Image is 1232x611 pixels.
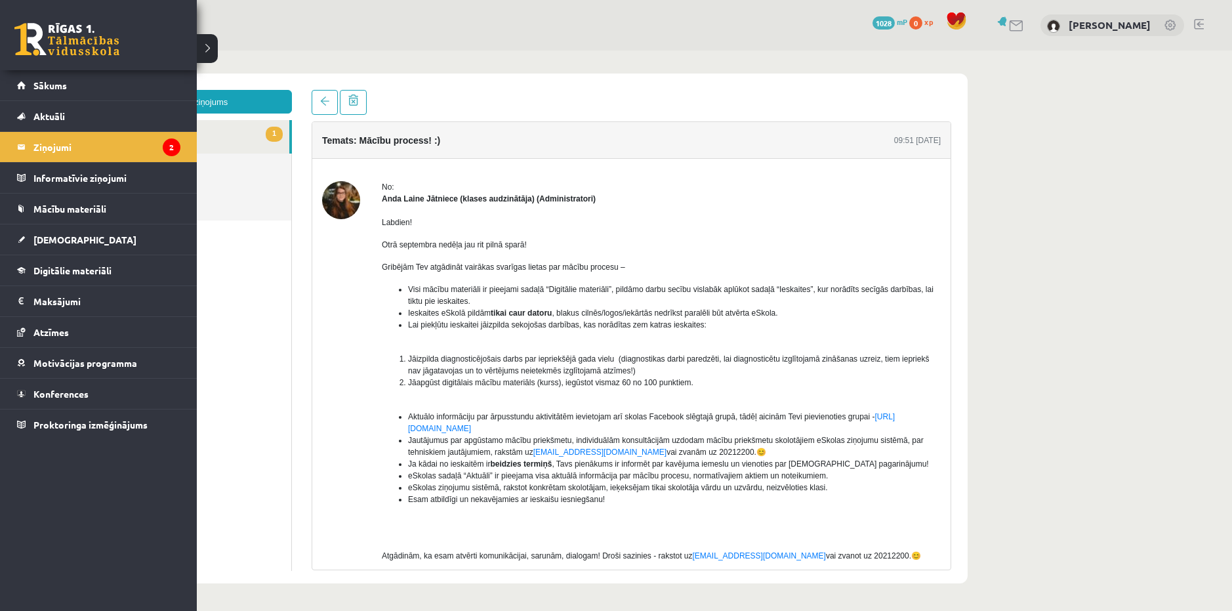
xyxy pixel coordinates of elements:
[17,410,180,440] a: Proktoringa izmēģinājums
[39,70,237,103] a: 1Ienākošie
[909,16,922,30] span: 0
[897,16,907,27] span: mP
[329,501,869,510] span: Atgādinām, ka esam atvērti komunikācijai, sarunām, dialogam! Droši sazinies - rakstot uz vai zvan...
[1069,18,1151,32] a: [PERSON_NAME]
[873,16,907,27] a: 1028 mP
[924,16,933,27] span: xp
[481,397,614,406] a: [EMAIL_ADDRESS][DOMAIN_NAME]
[438,258,499,267] b: tikai caur datoru
[356,234,881,255] span: Visi mācību materiāli ir pieejami sadaļā “Digitālie materiāli”, pildāmo darbu secību vislabāk apl...
[39,39,239,63] a: Jauns ziņojums
[33,163,180,193] legend: Informatīvie ziņojumi
[33,132,180,162] legend: Ziņojumi
[33,419,148,431] span: Proktoringa izmēģinājums
[873,16,895,30] span: 1028
[17,224,180,255] a: [DEMOGRAPHIC_DATA]
[704,397,714,406] span: 😊
[39,137,239,170] a: Dzēstie
[640,501,773,510] a: [EMAIL_ADDRESS][DOMAIN_NAME]
[17,317,180,347] a: Atzīmes
[842,84,888,96] div: 09:51 [DATE]
[356,432,775,442] span: eSkolas ziņojumu sistēmā, rakstot konkrētam skolotājam, ieķeksējam tikai skolotāja vārdu un uzvār...
[909,16,939,27] a: 0 xp
[33,203,106,215] span: Mācību materiāli
[17,348,180,378] a: Motivācijas programma
[39,103,239,137] a: Nosūtītie
[859,501,869,510] span: 😊
[356,327,641,337] span: Jāapgūst digitālais mācību materiāls (kurss), iegūstot vismaz 60 no 100 punktiem.
[14,23,119,56] a: Rīgas 1. Tālmācības vidusskola
[356,362,842,383] span: Aktuālo informāciju par ārpusstundu aktivitātēm ievietojam arī skolas Facebook slēgtajā grupā, tā...
[17,132,180,162] a: Ziņojumi2
[329,167,359,177] span: Labdien!
[329,144,543,153] strong: Anda Laine Jātniece (klases audzinātāja) (Administratori)
[356,385,871,406] span: Jautājumus par apgūstamo mācību priekšmetu, individuālām konsultācijām uzdodam mācību priekšmetu ...
[33,264,112,276] span: Digitālie materiāli
[17,255,180,285] a: Digitālie materiāli
[438,409,499,418] b: beidzies termiņš
[17,70,180,100] a: Sākums
[356,409,876,418] span: Ja kādai no ieskaitēm ir , Tavs pienākums ir informēt par kavējuma iemeslu un vienoties par [DEMO...
[33,234,136,245] span: [DEMOGRAPHIC_DATA]
[17,194,180,224] a: Mācību materiāli
[17,379,180,409] a: Konferences
[270,85,388,95] h4: Temats: Mācību process! :)
[163,138,180,156] i: 2
[33,110,65,122] span: Aktuāli
[356,304,876,325] span: Jāizpilda diagnosticējošais darbs par iepriekšējā gada vielu (diagnostikas darbi paredzēti, lai d...
[356,258,726,267] span: Ieskaites eSkolā pildām , blakus cilnēs/logos/iekārtās nedrīkst paralēli būt atvērta eSkola.
[1047,20,1060,33] img: Kristaps Lukass
[270,131,308,169] img: Anda Laine Jātniece (klases audzinātāja)
[329,190,474,199] span: Otrā septembra nedēļa jau rit pilnā sparā!
[329,212,573,221] span: Gribējām Tev atgādināt vairākas svarīgas lietas par mācību procesu –
[329,131,888,142] div: No:
[33,326,69,338] span: Atzīmes
[17,101,180,131] a: Aktuāli
[356,421,775,430] span: eSkolas sadaļā “Aktuāli” ir pieejama visa aktuālā informācija par mācību procesu, normatīvajiem a...
[356,270,654,279] span: Lai piekļūtu ieskaitei jāizpilda sekojošas darbības, kas norādītas zem katras ieskaites:
[356,444,552,453] span: Esam atbildīgi un nekavējamies ar ieskaišu iesniegšanu!
[17,163,180,193] a: Informatīvie ziņojumi
[33,79,67,91] span: Sākums
[213,76,230,91] span: 1
[33,286,180,316] legend: Maksājumi
[33,388,89,400] span: Konferences
[17,286,180,316] a: Maksājumi
[33,357,137,369] span: Motivācijas programma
